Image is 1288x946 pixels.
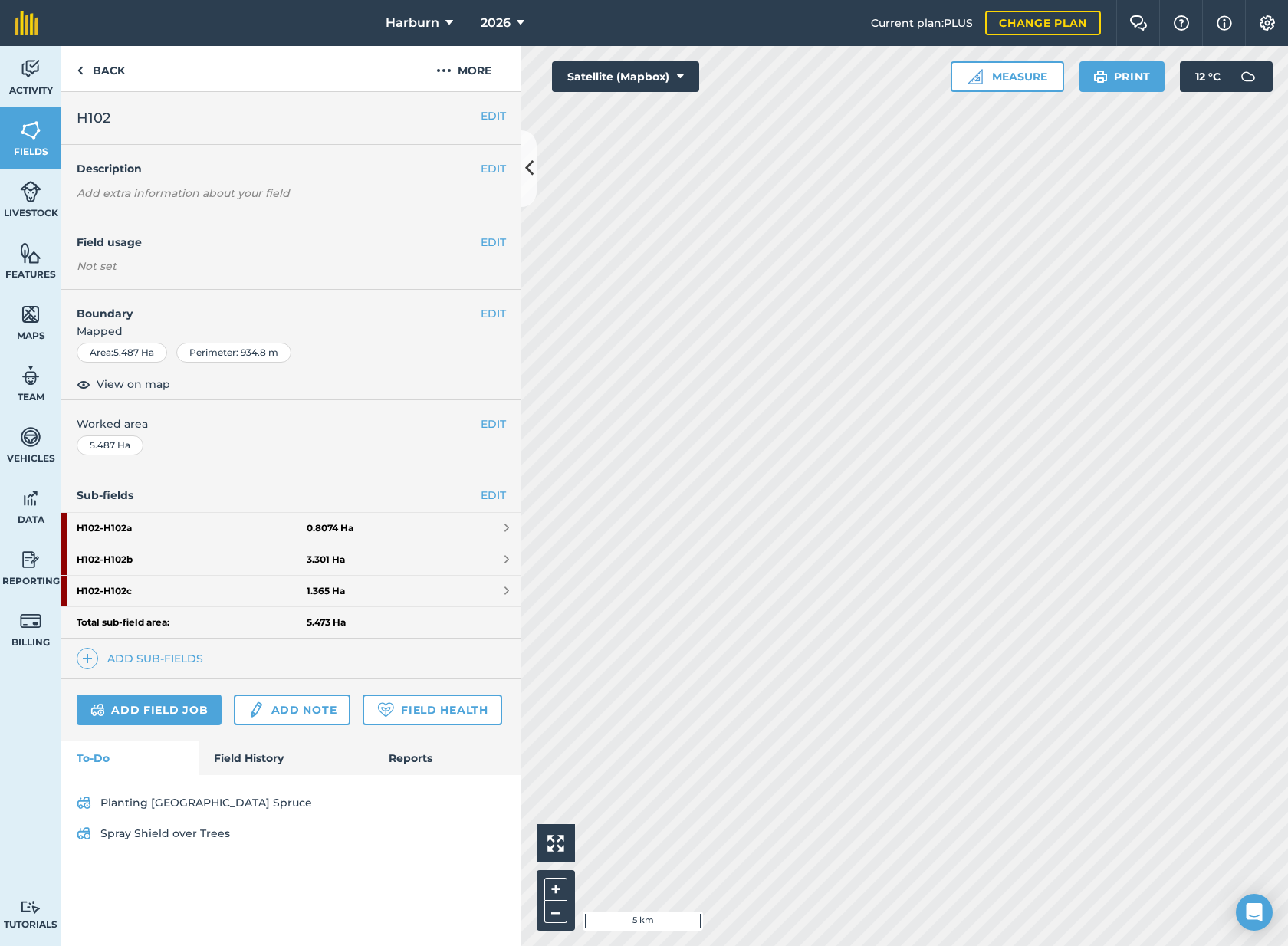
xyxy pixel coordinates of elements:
img: A question mark icon [1172,15,1191,31]
button: EDIT [481,416,506,432]
a: To-Do [61,741,199,775]
button: Satellite (Mapbox) [552,61,699,92]
button: 12 °C [1180,61,1273,92]
img: svg+xml;base64,PHN2ZyB4bWxucz0iaHR0cDovL3d3dy53My5vcmcvMjAwMC9zdmciIHdpZHRoPSIxNCIgaGVpZ2h0PSIyNC... [82,649,93,668]
div: Not set [77,258,506,274]
span: 12 ° C [1195,61,1221,92]
strong: H102 - H102c [77,576,307,606]
span: H102 [77,107,110,129]
a: Planting [GEOGRAPHIC_DATA] Spruce [77,790,506,815]
img: svg+xml;base64,PHN2ZyB4bWxucz0iaHR0cDovL3d3dy53My5vcmcvMjAwMC9zdmciIHdpZHRoPSIxOSIgaGVpZ2h0PSIyNC... [1093,67,1108,86]
strong: Total sub-field area: [77,616,307,629]
img: svg+xml;base64,PHN2ZyB4bWxucz0iaHR0cDovL3d3dy53My5vcmcvMjAwMC9zdmciIHdpZHRoPSI1NiIgaGVpZ2h0PSI2MC... [20,241,41,264]
img: svg+xml;base64,PHN2ZyB4bWxucz0iaHR0cDovL3d3dy53My5vcmcvMjAwMC9zdmciIHdpZHRoPSIxOCIgaGVpZ2h0PSIyNC... [77,375,90,393]
img: svg+xml;base64,PHN2ZyB4bWxucz0iaHR0cDovL3d3dy53My5vcmcvMjAwMC9zdmciIHdpZHRoPSIxNyIgaGVpZ2h0PSIxNy... [1217,14,1232,32]
h4: Boundary [61,290,481,322]
a: Add note [234,695,350,725]
img: svg+xml;base64,PHN2ZyB4bWxucz0iaHR0cDovL3d3dy53My5vcmcvMjAwMC9zdmciIHdpZHRoPSI1NiIgaGVpZ2h0PSI2MC... [20,119,41,142]
img: svg+xml;base64,PHN2ZyB4bWxucz0iaHR0cDovL3d3dy53My5vcmcvMjAwMC9zdmciIHdpZHRoPSI1NiIgaGVpZ2h0PSI2MC... [20,303,41,326]
a: Field History [199,741,373,775]
strong: 5.473 Ha [307,616,346,629]
button: More [406,46,521,91]
div: Area : 5.487 Ha [77,343,167,363]
a: Change plan [985,11,1101,35]
a: Field Health [363,695,501,725]
span: Harburn [386,14,439,32]
div: 5.487 Ha [77,435,143,455]
img: svg+xml;base64,PD94bWwgdmVyc2lvbj0iMS4wIiBlbmNvZGluZz0idXRmLTgiPz4KPCEtLSBHZW5lcmF0b3I6IEFkb2JlIE... [20,548,41,571]
img: svg+xml;base64,PD94bWwgdmVyc2lvbj0iMS4wIiBlbmNvZGluZz0idXRmLTgiPz4KPCEtLSBHZW5lcmF0b3I6IEFkb2JlIE... [20,487,41,510]
img: svg+xml;base64,PD94bWwgdmVyc2lvbj0iMS4wIiBlbmNvZGluZz0idXRmLTgiPz4KPCEtLSBHZW5lcmF0b3I6IEFkb2JlIE... [20,180,41,203]
strong: H102 - H102a [77,513,307,544]
a: Back [61,46,140,91]
img: svg+xml;base64,PD94bWwgdmVyc2lvbj0iMS4wIiBlbmNvZGluZz0idXRmLTgiPz4KPCEtLSBHZW5lcmF0b3I6IEFkb2JlIE... [20,425,41,448]
img: svg+xml;base64,PD94bWwgdmVyc2lvbj0iMS4wIiBlbmNvZGluZz0idXRmLTgiPz4KPCEtLSBHZW5lcmF0b3I6IEFkb2JlIE... [90,701,105,719]
img: svg+xml;base64,PD94bWwgdmVyc2lvbj0iMS4wIiBlbmNvZGluZz0idXRmLTgiPz4KPCEtLSBHZW5lcmF0b3I6IEFkb2JlIE... [77,824,91,843]
strong: H102 - H102b [77,544,307,575]
a: H102-H102b3.301 Ha [61,544,521,575]
strong: 0.8074 Ha [307,522,353,534]
strong: 1.365 Ha [307,585,345,597]
em: Add extra information about your field [77,186,290,200]
img: svg+xml;base64,PD94bWwgdmVyc2lvbj0iMS4wIiBlbmNvZGluZz0idXRmLTgiPz4KPCEtLSBHZW5lcmF0b3I6IEFkb2JlIE... [20,609,41,632]
h4: Field usage [77,234,481,251]
a: H102-H102c1.365 Ha [61,576,521,606]
button: EDIT [481,160,506,177]
a: EDIT [481,487,506,504]
span: Current plan : PLUS [871,15,973,31]
a: Add sub-fields [77,648,209,669]
img: Four arrows, one pointing top left, one top right, one bottom right and the last bottom left [547,835,564,852]
img: A cog icon [1258,15,1276,31]
button: Measure [951,61,1064,92]
img: fieldmargin Logo [15,11,38,35]
div: Open Intercom Messenger [1236,894,1273,931]
button: Print [1079,61,1165,92]
button: View on map [77,375,170,393]
img: svg+xml;base64,PD94bWwgdmVyc2lvbj0iMS4wIiBlbmNvZGluZz0idXRmLTgiPz4KPCEtLSBHZW5lcmF0b3I6IEFkb2JlIE... [20,900,41,915]
strong: 3.301 Ha [307,553,345,566]
a: Spray Shield over Trees [77,821,506,846]
div: Perimeter : 934.8 m [176,343,291,363]
a: Reports [373,741,521,775]
img: svg+xml;base64,PHN2ZyB4bWxucz0iaHR0cDovL3d3dy53My5vcmcvMjAwMC9zdmciIHdpZHRoPSI5IiBoZWlnaHQ9IjI0Ii... [77,61,84,80]
a: Add field job [77,695,222,725]
span: Worked area [77,416,506,432]
span: Mapped [61,323,521,340]
h4: Description [77,160,506,177]
button: + [544,878,567,901]
a: H102-H102a0.8074 Ha [61,513,521,544]
button: EDIT [481,305,506,322]
img: svg+xml;base64,PD94bWwgdmVyc2lvbj0iMS4wIiBlbmNvZGluZz0idXRmLTgiPz4KPCEtLSBHZW5lcmF0b3I6IEFkb2JlIE... [77,793,91,812]
span: View on map [97,376,170,393]
span: 2026 [481,14,511,32]
img: Ruler icon [968,69,983,84]
h4: Sub-fields [61,487,521,504]
img: svg+xml;base64,PD94bWwgdmVyc2lvbj0iMS4wIiBlbmNvZGluZz0idXRmLTgiPz4KPCEtLSBHZW5lcmF0b3I6IEFkb2JlIE... [248,701,264,719]
img: svg+xml;base64,PD94bWwgdmVyc2lvbj0iMS4wIiBlbmNvZGluZz0idXRmLTgiPz4KPCEtLSBHZW5lcmF0b3I6IEFkb2JlIE... [1233,61,1263,92]
button: – [544,901,567,923]
img: svg+xml;base64,PD94bWwgdmVyc2lvbj0iMS4wIiBlbmNvZGluZz0idXRmLTgiPz4KPCEtLSBHZW5lcmF0b3I6IEFkb2JlIE... [20,57,41,80]
img: Two speech bubbles overlapping with the left bubble in the forefront [1129,15,1148,31]
button: EDIT [481,234,506,251]
img: svg+xml;base64,PD94bWwgdmVyc2lvbj0iMS4wIiBlbmNvZGluZz0idXRmLTgiPz4KPCEtLSBHZW5lcmF0b3I6IEFkb2JlIE... [20,364,41,387]
img: svg+xml;base64,PHN2ZyB4bWxucz0iaHR0cDovL3d3dy53My5vcmcvMjAwMC9zdmciIHdpZHRoPSIyMCIgaGVpZ2h0PSIyNC... [436,61,452,80]
button: EDIT [481,107,506,124]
